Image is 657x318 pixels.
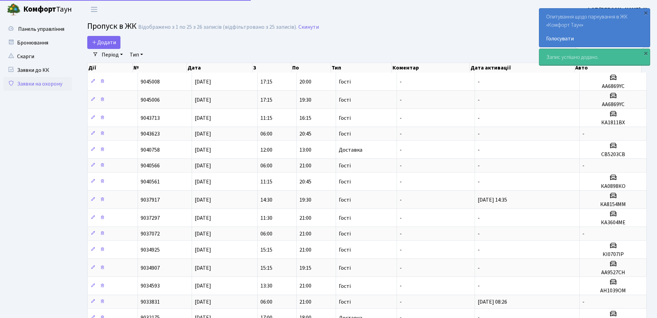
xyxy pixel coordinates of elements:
span: 9045008 [141,78,160,86]
div: × [642,50,649,56]
span: - [400,146,402,154]
span: [DATE] [195,162,211,169]
span: 06:00 [260,130,272,138]
span: Гості [339,231,351,237]
span: [DATE] [195,146,211,154]
h5: КІ0707ІР [582,251,644,258]
span: 19:30 [299,196,311,204]
span: [DATE] [195,78,211,86]
span: Гості [339,131,351,137]
span: 06:00 [260,298,272,306]
span: 9034907 [141,264,160,272]
span: [DATE] [195,196,211,204]
h5: СВ5203СВ [582,151,644,158]
span: - [582,130,584,138]
span: 9037072 [141,230,160,238]
span: [DATE] [195,264,211,272]
span: 15:15 [260,246,272,254]
span: 12:00 [260,146,272,154]
span: Гості [339,79,351,85]
span: 9043623 [141,130,160,138]
th: Коментар [392,63,470,73]
a: Заявки до КК [3,63,72,77]
th: По [292,63,331,73]
span: Гості [339,247,351,253]
th: Дії [88,63,133,73]
span: 21:00 [299,298,311,306]
span: Гості [339,283,351,289]
span: Пропуск в ЖК [87,20,137,32]
th: № [133,63,186,73]
span: 9045006 [141,96,160,104]
h5: АН1039ОМ [582,288,644,294]
div: Запис успішно додано. [539,49,650,65]
span: [DATE] [195,114,211,122]
span: [DATE] 14:35 [478,196,507,204]
span: - [400,214,402,222]
span: - [478,162,480,169]
h5: АА9527СН [582,269,644,276]
a: Панель управління [3,22,72,36]
span: 9033831 [141,298,160,306]
th: Авто [575,63,642,73]
th: Дата активації [470,63,575,73]
span: - [582,230,584,238]
span: 9034925 [141,246,160,254]
span: 14:30 [260,196,272,204]
span: 17:15 [260,78,272,86]
span: 17:15 [260,96,272,104]
span: - [400,196,402,204]
span: - [400,298,402,306]
span: 11:15 [260,114,272,122]
span: 06:00 [260,230,272,238]
b: Комфорт [23,4,56,15]
span: - [400,178,402,186]
a: ФОП [PERSON_NAME]. Н. [587,5,649,14]
span: - [400,78,402,86]
span: - [478,130,480,138]
span: [DATE] [195,282,211,290]
span: [DATE] 08:26 [478,298,507,306]
span: [DATE] [195,178,211,186]
span: [DATE] [195,214,211,222]
a: Скинути [298,24,319,30]
span: Гості [339,197,351,203]
span: [DATE] [195,130,211,138]
span: Гості [339,215,351,221]
h5: АА6869YC [582,83,644,90]
span: - [400,162,402,169]
div: × [642,9,649,16]
img: logo.png [7,3,21,16]
th: З [253,63,292,73]
div: Відображено з 1 по 25 з 26 записів (відфільтровано з 25 записів). [138,24,297,30]
span: Гості [339,179,351,185]
span: [DATE] [195,246,211,254]
span: - [400,264,402,272]
b: ФОП [PERSON_NAME]. Н. [587,6,649,13]
a: Голосувати [546,35,643,43]
span: - [478,178,480,186]
span: Гості [339,299,351,305]
span: 21:00 [299,246,311,254]
span: 21:00 [299,282,311,290]
span: Таун [23,4,72,15]
span: - [478,230,480,238]
span: Додати [92,39,116,46]
th: Тип [331,63,392,73]
a: Тип [127,49,146,61]
span: - [400,96,402,104]
span: Гості [339,265,351,271]
span: 21:00 [299,162,311,169]
span: 21:00 [299,214,311,222]
span: 06:00 [260,162,272,169]
span: 20:00 [299,78,311,86]
span: 9037917 [141,196,160,204]
h5: КА3604МЕ [582,219,644,226]
span: - [400,130,402,138]
span: 19:30 [299,96,311,104]
h5: КА0898КО [582,183,644,190]
span: Гості [339,97,351,103]
th: Дата [187,63,253,73]
span: [DATE] [195,298,211,306]
span: - [400,114,402,122]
